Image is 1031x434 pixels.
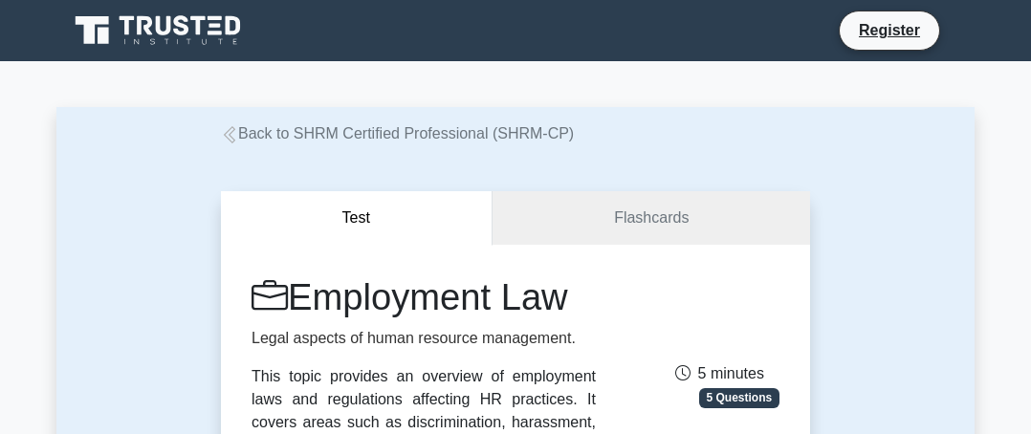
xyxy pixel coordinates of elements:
a: Register [847,18,932,42]
span: 5 minutes [675,365,764,381]
span: 5 Questions [699,388,779,407]
button: Test [221,191,493,246]
a: Flashcards [493,191,810,246]
a: Back to SHRM Certified Professional (SHRM-CP) [221,125,574,141]
h1: Employment Law [252,275,596,319]
p: Legal aspects of human resource management. [252,327,596,350]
